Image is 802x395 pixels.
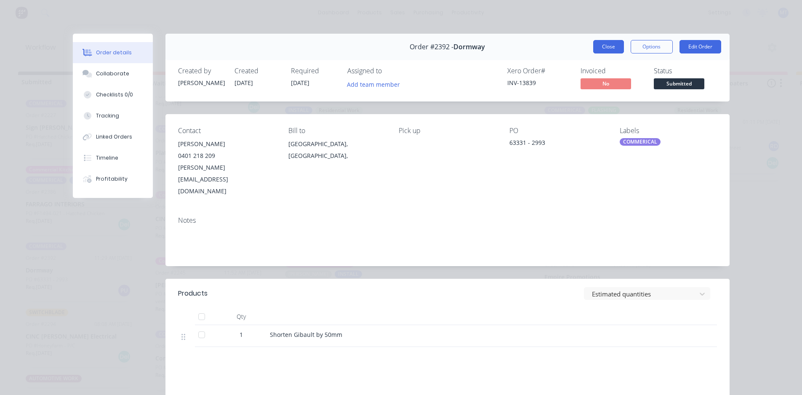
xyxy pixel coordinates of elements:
[288,138,385,162] div: [GEOGRAPHIC_DATA], [GEOGRAPHIC_DATA],
[178,138,275,150] div: [PERSON_NAME]
[509,138,606,150] div: 63331 - 2993
[96,175,128,183] div: Profitability
[96,154,118,162] div: Timeline
[216,308,266,325] div: Qty
[342,78,404,90] button: Add team member
[581,67,644,75] div: Invoiced
[270,331,342,339] span: Shorten Gibault by 50mm
[581,78,631,89] span: No
[509,127,606,135] div: PO
[654,78,704,89] span: Submitted
[347,67,432,75] div: Assigned to
[178,150,275,162] div: 0401 218 209
[178,138,275,197] div: [PERSON_NAME]0401 218 209[PERSON_NAME][EMAIL_ADDRESS][DOMAIN_NAME]
[178,288,208,299] div: Products
[507,67,570,75] div: Xero Order #
[178,127,275,135] div: Contact
[288,127,385,135] div: Bill to
[96,49,132,56] div: Order details
[234,79,253,87] span: [DATE]
[347,78,405,90] button: Add team member
[399,127,496,135] div: Pick up
[96,133,132,141] div: Linked Orders
[240,330,243,339] span: 1
[178,78,224,87] div: [PERSON_NAME]
[73,63,153,84] button: Collaborate
[631,40,673,53] button: Options
[507,78,570,87] div: INV-13839
[96,70,129,77] div: Collaborate
[73,126,153,147] button: Linked Orders
[620,127,717,135] div: Labels
[654,67,717,75] div: Status
[73,105,153,126] button: Tracking
[178,162,275,197] div: [PERSON_NAME][EMAIL_ADDRESS][DOMAIN_NAME]
[410,43,453,51] span: Order #2392 -
[679,40,721,53] button: Edit Order
[73,147,153,168] button: Timeline
[234,67,281,75] div: Created
[73,42,153,63] button: Order details
[178,67,224,75] div: Created by
[291,67,337,75] div: Required
[96,112,119,120] div: Tracking
[291,79,309,87] span: [DATE]
[654,78,704,91] button: Submitted
[178,216,717,224] div: Notes
[453,43,485,51] span: Dormway
[73,84,153,105] button: Checklists 0/0
[288,138,385,165] div: [GEOGRAPHIC_DATA], [GEOGRAPHIC_DATA],
[96,91,133,99] div: Checklists 0/0
[620,138,661,146] div: COMMERICAL
[73,168,153,189] button: Profitability
[593,40,624,53] button: Close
